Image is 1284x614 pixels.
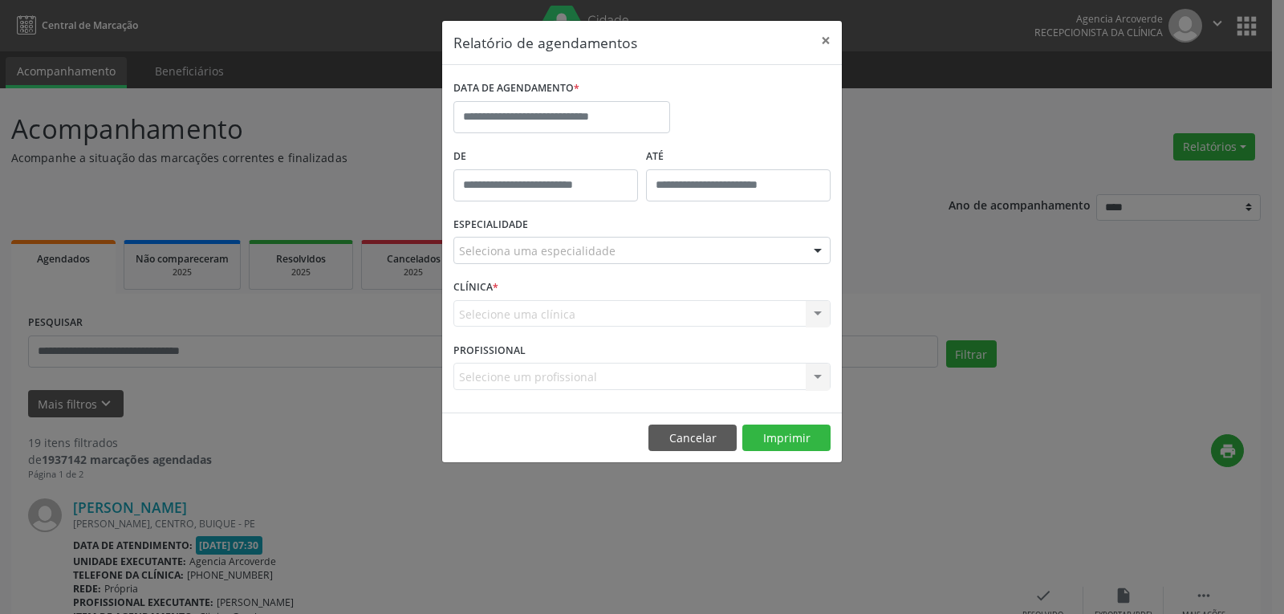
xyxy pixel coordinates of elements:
label: DATA DE AGENDAMENTO [453,76,579,101]
span: Seleciona uma especialidade [459,242,616,259]
button: Close [810,21,842,60]
h5: Relatório de agendamentos [453,32,637,53]
button: Cancelar [648,425,737,452]
label: CLÍNICA [453,275,498,300]
label: ESPECIALIDADE [453,213,528,238]
label: ATÉ [646,144,831,169]
label: De [453,144,638,169]
label: PROFISSIONAL [453,338,526,363]
button: Imprimir [742,425,831,452]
